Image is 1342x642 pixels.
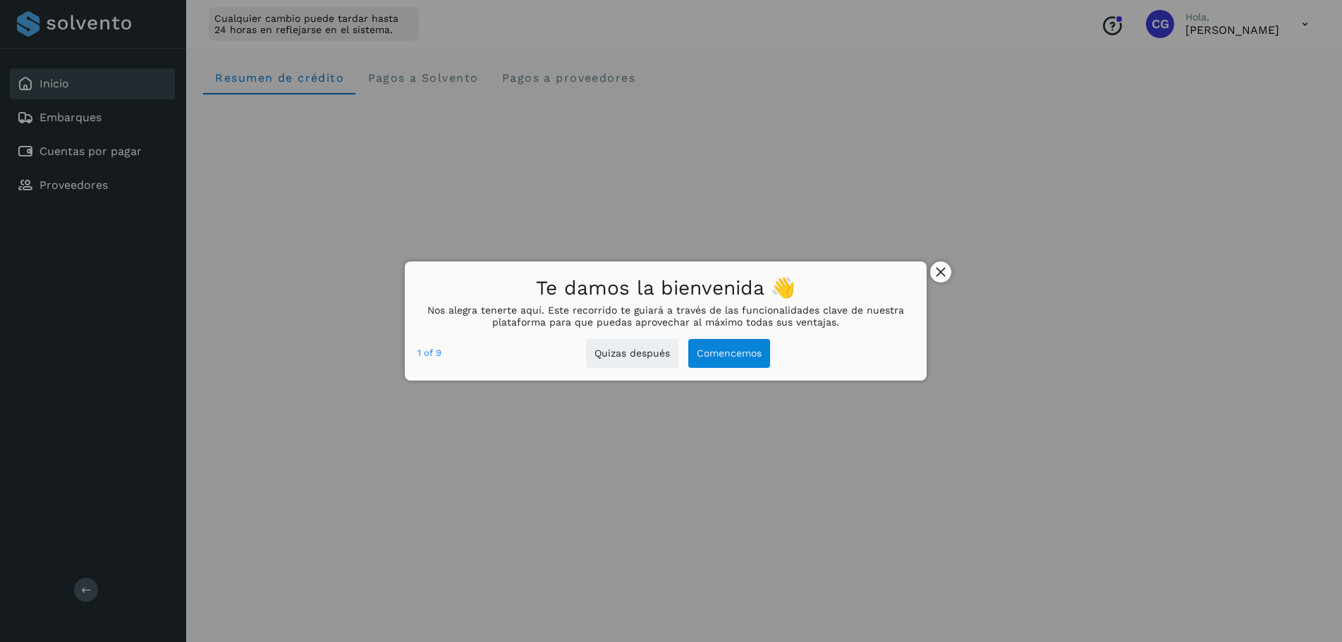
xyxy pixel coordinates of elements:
[688,339,770,368] button: Comencemos
[930,261,951,283] button: close,
[417,345,441,361] div: step 1 of 9
[417,304,913,328] p: Nos alegra tenerte aquí. Este recorrido te guiará a través de las funcionalidades clave de nuestr...
[417,345,441,361] div: 1 of 9
[417,273,913,304] h1: Te damos la bienvenida 👋
[405,261,926,381] div: Te damos la bienvenida 👋Nos alegra tenerte aquí. Este recorrido te guiará a través de las funcion...
[586,339,678,368] button: Quizas después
